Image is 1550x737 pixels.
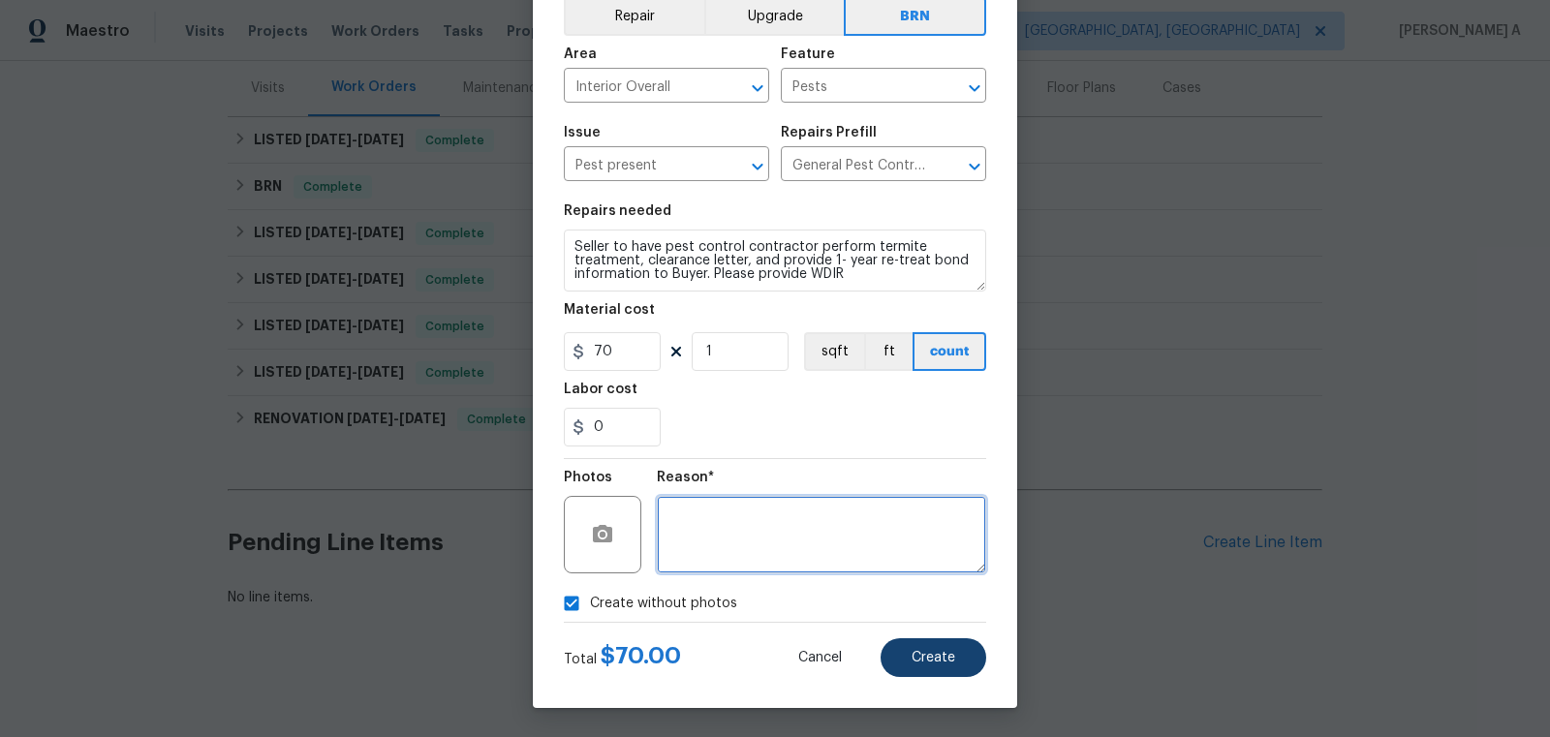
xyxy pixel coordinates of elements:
div: Total [564,646,681,669]
span: Create [912,651,955,665]
span: Create without photos [590,594,737,614]
button: Create [881,638,986,677]
h5: Area [564,47,597,61]
h5: Reason* [657,471,714,484]
button: Open [744,153,771,180]
span: $ 70.00 [601,644,681,667]
h5: Feature [781,47,835,61]
span: Cancel [798,651,842,665]
button: Open [961,153,988,180]
h5: Photos [564,471,612,484]
h5: Labor cost [564,383,637,396]
button: sqft [804,332,864,371]
h5: Repairs Prefill [781,126,877,139]
button: ft [864,332,913,371]
textarea: Seller to have pest control contractor perform termite treatment, clearance letter, and provide 1... [564,230,986,292]
h5: Issue [564,126,601,139]
button: Cancel [767,638,873,677]
button: Open [744,75,771,102]
button: Open [961,75,988,102]
h5: Material cost [564,303,655,317]
h5: Repairs needed [564,204,671,218]
button: count [913,332,986,371]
